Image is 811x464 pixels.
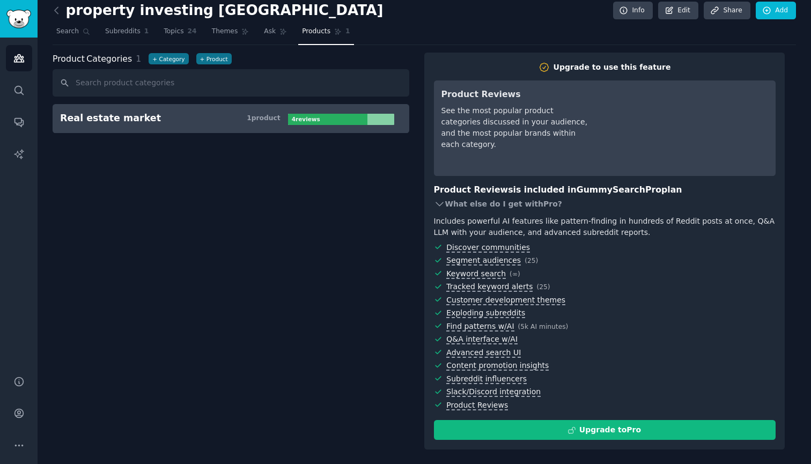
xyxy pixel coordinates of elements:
span: Content promotion insights [446,361,549,371]
a: Themes [208,23,253,45]
span: + [200,55,205,63]
a: Products1 [298,23,353,45]
span: Tracked keyword alerts [446,282,533,292]
h2: property investing [GEOGRAPHIC_DATA] [53,2,383,19]
h3: Product Reviews is included in plan [434,183,776,197]
span: Themes [212,27,238,36]
a: Add [756,2,796,20]
div: Includes powerful AI features like pattern-finding in hundreds of Reddit posts at once, Q&A LLM w... [434,216,776,238]
span: Products [302,27,330,36]
div: 1 product [247,114,280,123]
span: Customer development themes [446,296,565,305]
span: Product Reviews [446,401,508,410]
span: Exploding subreddits [446,308,525,318]
button: +Category [149,53,188,64]
a: Search [53,23,94,45]
a: Info [613,2,653,20]
span: Categories [53,53,132,66]
span: Slack/Discord integration [446,387,541,397]
div: Upgrade to Pro [579,424,641,436]
div: Upgrade to use this feature [554,62,671,73]
span: 1 [345,27,350,36]
span: Ask [264,27,276,36]
span: ( 25 ) [536,283,550,291]
a: Share [704,2,750,20]
span: Subreddits [105,27,141,36]
span: 1 [136,54,141,64]
a: Topics24 [160,23,200,45]
span: ( 25 ) [525,257,538,264]
a: Ask [260,23,291,45]
span: ( 5k AI minutes ) [518,323,569,330]
span: GummySearch Pro [577,185,661,195]
span: Topics [164,27,183,36]
span: Find patterns w/AI [446,322,514,332]
button: Upgrade toPro [434,420,776,440]
span: Segment audiences [446,256,521,266]
div: See the most popular product categories discussed in your audience, and the most popular brands w... [441,105,592,150]
span: Subreddit influencers [446,374,527,384]
div: What else do I get with Pro ? [434,197,776,212]
span: + [152,55,157,63]
span: Product [53,53,85,66]
span: ( ∞ ) [510,270,520,278]
input: Search product categories [53,69,409,97]
div: Real estate market [60,112,161,125]
span: Q&A interface w/AI [446,335,518,344]
span: Keyword search [446,269,506,279]
button: +Product [196,53,232,64]
span: Advanced search UI [446,348,521,358]
span: Search [56,27,79,36]
span: Discover communities [446,243,530,253]
h3: Product Reviews [441,88,592,101]
b: 4 review s [292,116,320,122]
a: Subreddits1 [101,23,152,45]
span: 1 [144,27,149,36]
img: GummySearch logo [6,10,31,28]
a: Edit [658,2,698,20]
span: 24 [188,27,197,36]
a: Real estate market1product4reviews [53,104,409,133]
